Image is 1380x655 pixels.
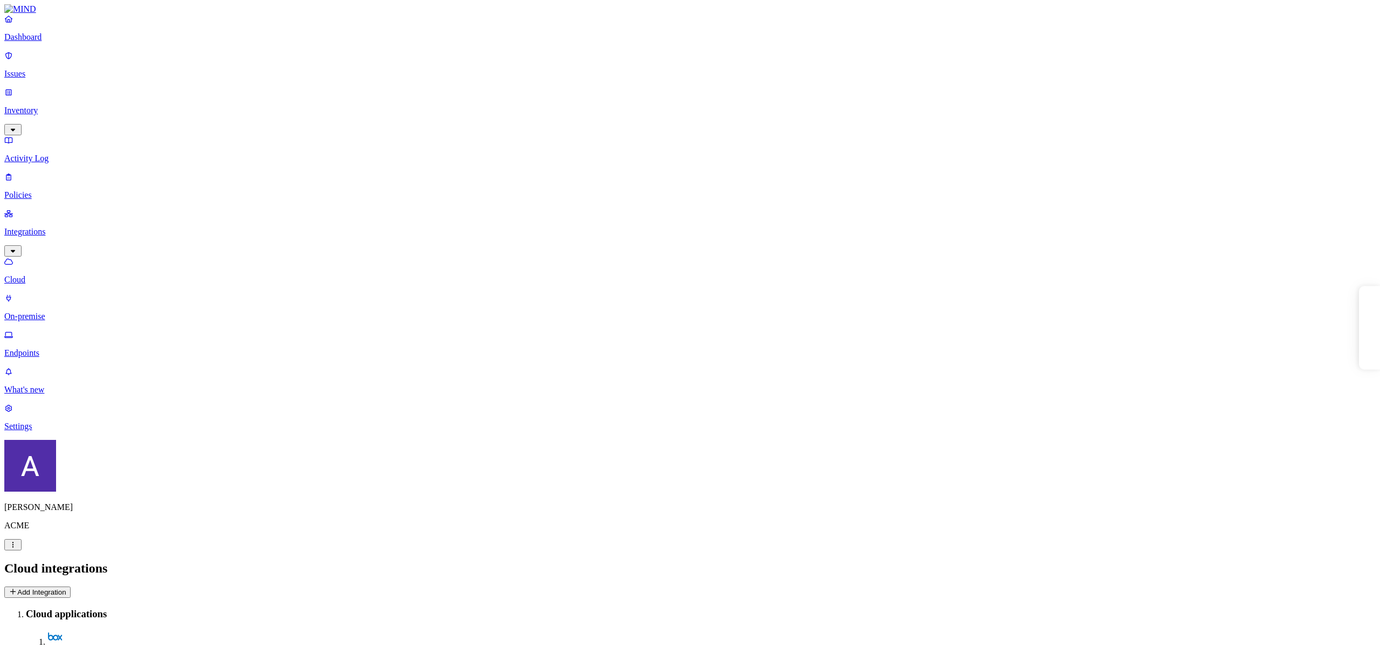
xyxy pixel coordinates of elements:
[4,293,1376,321] a: On-premise
[4,135,1376,163] a: Activity Log
[4,14,1376,42] a: Dashboard
[4,32,1376,42] p: Dashboard
[4,154,1376,163] p: Activity Log
[4,51,1376,79] a: Issues
[4,257,1376,285] a: Cloud
[4,209,1376,255] a: Integrations
[4,227,1376,237] p: Integrations
[4,587,71,598] button: Add Integration
[4,69,1376,79] p: Issues
[4,348,1376,358] p: Endpoints
[4,330,1376,358] a: Endpoints
[4,106,1376,115] p: Inventory
[4,367,1376,395] a: What's new
[4,312,1376,321] p: On-premise
[26,608,1376,620] h3: Cloud applications
[4,87,1376,134] a: Inventory
[4,4,1376,14] a: MIND
[4,440,56,492] img: Avigail Bronznick
[4,403,1376,431] a: Settings
[4,422,1376,431] p: Settings
[4,502,1376,512] p: [PERSON_NAME]
[4,4,36,14] img: MIND
[4,172,1376,200] a: Policies
[4,385,1376,395] p: What's new
[4,190,1376,200] p: Policies
[47,630,63,645] img: box
[4,275,1376,285] p: Cloud
[4,561,1376,576] h2: Cloud integrations
[4,521,1376,530] p: ACME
